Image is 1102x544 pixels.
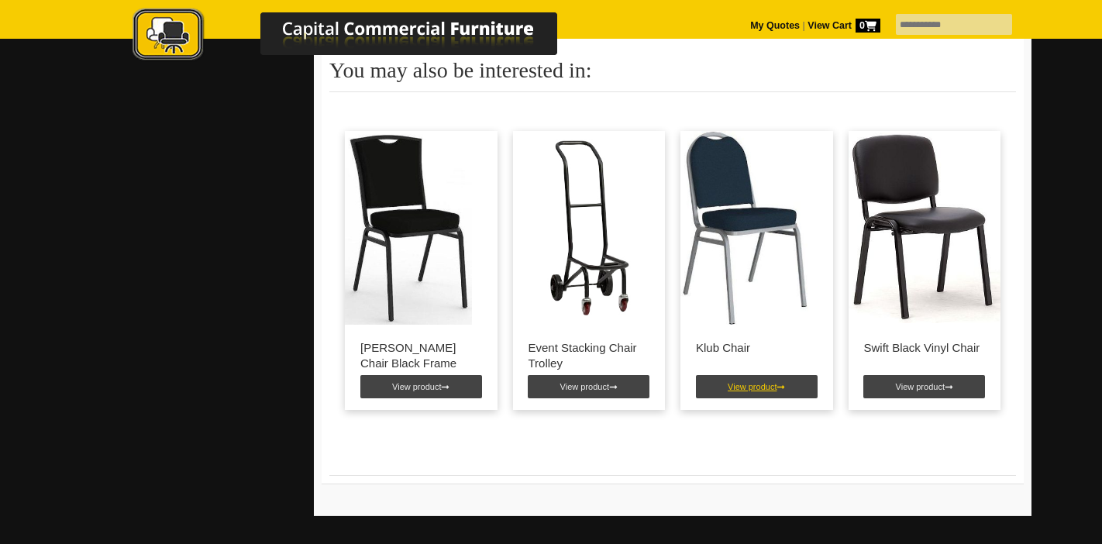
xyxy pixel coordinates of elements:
[360,375,482,398] a: View product
[529,340,650,371] p: Event Stacking Chair Trolley
[696,340,818,356] p: Klub Chair
[360,340,482,371] p: [PERSON_NAME] Chair Black Frame
[696,375,818,398] a: View product
[345,131,472,325] img: Adam Chair Black Frame
[849,131,1001,325] img: Swift Black Vinyl Chair
[90,8,632,64] img: Capital Commercial Furniture Logo
[864,340,986,356] p: Swift Black Vinyl Chair
[863,375,985,398] a: View product
[90,8,632,69] a: Capital Commercial Furniture Logo
[750,20,800,31] a: My Quotes
[528,375,649,398] a: View product
[805,20,880,31] a: View Cart0
[513,131,666,325] img: Event Stacking Chair Trolley
[329,59,1016,92] h2: You may also be interested in:
[856,19,880,33] span: 0
[808,20,880,31] strong: View Cart
[680,131,809,325] img: Klub Chair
